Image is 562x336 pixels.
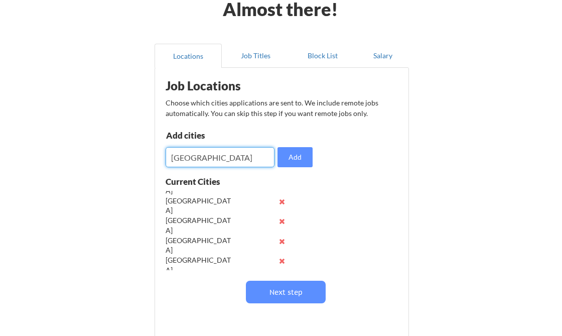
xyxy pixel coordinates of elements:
[289,44,356,68] button: Block List
[222,44,289,68] button: Job Titles
[277,147,313,167] button: Add
[166,147,274,167] input: Type here...
[356,44,409,68] button: Salary
[246,281,326,303] button: Next step
[166,215,231,235] div: [GEOGRAPHIC_DATA]
[155,44,222,68] button: Locations
[166,97,396,119] div: Choose which cities applications are sent to. We include remote jobs automatically. You can skip ...
[166,131,270,140] div: Add cities
[166,236,231,255] div: [GEOGRAPHIC_DATA]
[166,177,242,186] div: Current Cities
[166,255,231,275] div: [GEOGRAPHIC_DATA]
[166,196,231,215] div: [GEOGRAPHIC_DATA]
[166,80,292,92] div: Job Locations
